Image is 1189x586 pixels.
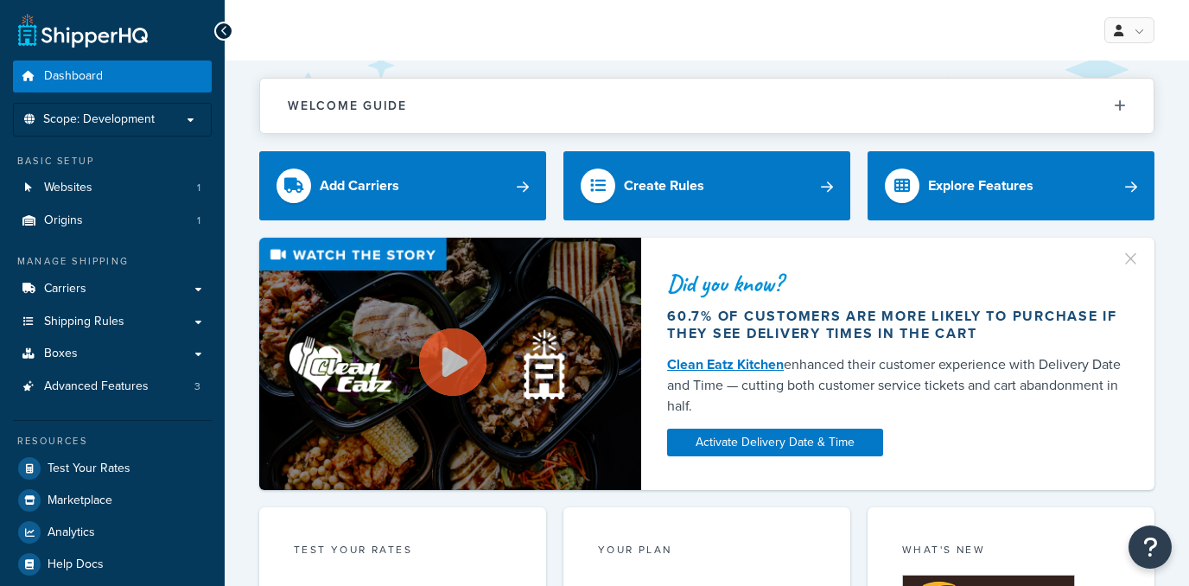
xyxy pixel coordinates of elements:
[13,306,212,338] a: Shipping Rules
[13,453,212,484] a: Test Your Rates
[44,315,124,329] span: Shipping Rules
[598,542,816,562] div: Your Plan
[13,371,212,403] li: Advanced Features
[667,429,883,456] a: Activate Delivery Date & Time
[44,347,78,361] span: Boxes
[667,354,1129,417] div: enhanced their customer experience with Delivery Date and Time — cutting both customer service ti...
[44,181,92,195] span: Websites
[667,271,1129,296] div: Did you know?
[902,542,1120,562] div: What's New
[13,154,212,169] div: Basic Setup
[563,151,850,220] a: Create Rules
[667,308,1129,342] div: 60.7% of customers are more likely to purchase if they see delivery times in the cart
[928,174,1033,198] div: Explore Features
[197,181,200,195] span: 1
[13,172,212,204] li: Websites
[13,273,212,305] a: Carriers
[294,542,512,562] div: Test your rates
[13,205,212,237] a: Origins1
[44,379,149,394] span: Advanced Features
[44,213,83,228] span: Origins
[259,151,546,220] a: Add Carriers
[44,69,103,84] span: Dashboard
[48,557,104,572] span: Help Docs
[48,525,95,540] span: Analytics
[48,462,130,476] span: Test Your Rates
[13,549,212,580] a: Help Docs
[259,238,641,489] img: Video thumbnail
[13,61,212,92] a: Dashboard
[13,517,212,548] a: Analytics
[13,172,212,204] a: Websites1
[43,112,155,127] span: Scope: Development
[44,282,86,296] span: Carriers
[48,494,112,508] span: Marketplace
[194,379,200,394] span: 3
[13,434,212,449] div: Resources
[13,338,212,370] a: Boxes
[13,371,212,403] a: Advanced Features3
[13,205,212,237] li: Origins
[667,354,784,374] a: Clean Eatz Kitchen
[320,174,399,198] div: Add Carriers
[868,151,1154,220] a: Explore Features
[13,485,212,516] a: Marketplace
[1129,525,1172,569] button: Open Resource Center
[288,99,407,112] h2: Welcome Guide
[13,254,212,269] div: Manage Shipping
[624,174,704,198] div: Create Rules
[260,79,1154,133] button: Welcome Guide
[197,213,200,228] span: 1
